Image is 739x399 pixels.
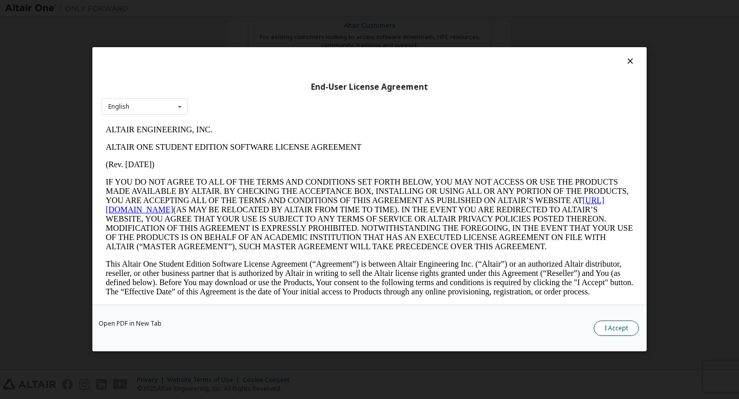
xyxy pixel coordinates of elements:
[594,321,639,336] button: I Accept
[99,321,162,327] a: Open PDF in New Tab
[4,138,532,175] p: This Altair One Student Edition Software License Agreement (“Agreement”) is between Altair Engine...
[4,75,503,93] a: [URL][DOMAIN_NAME]
[108,104,129,110] div: English
[4,22,532,31] p: ALTAIR ONE STUDENT EDITION SOFTWARE LICENSE AGREEMENT
[4,39,532,48] p: (Rev. [DATE])
[4,56,532,130] p: IF YOU DO NOT AGREE TO ALL OF THE TERMS AND CONDITIONS SET FORTH BELOW, YOU MAY NOT ACCESS OR USE...
[102,82,637,92] div: End-User License Agreement
[4,4,532,13] p: ALTAIR ENGINEERING, INC.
